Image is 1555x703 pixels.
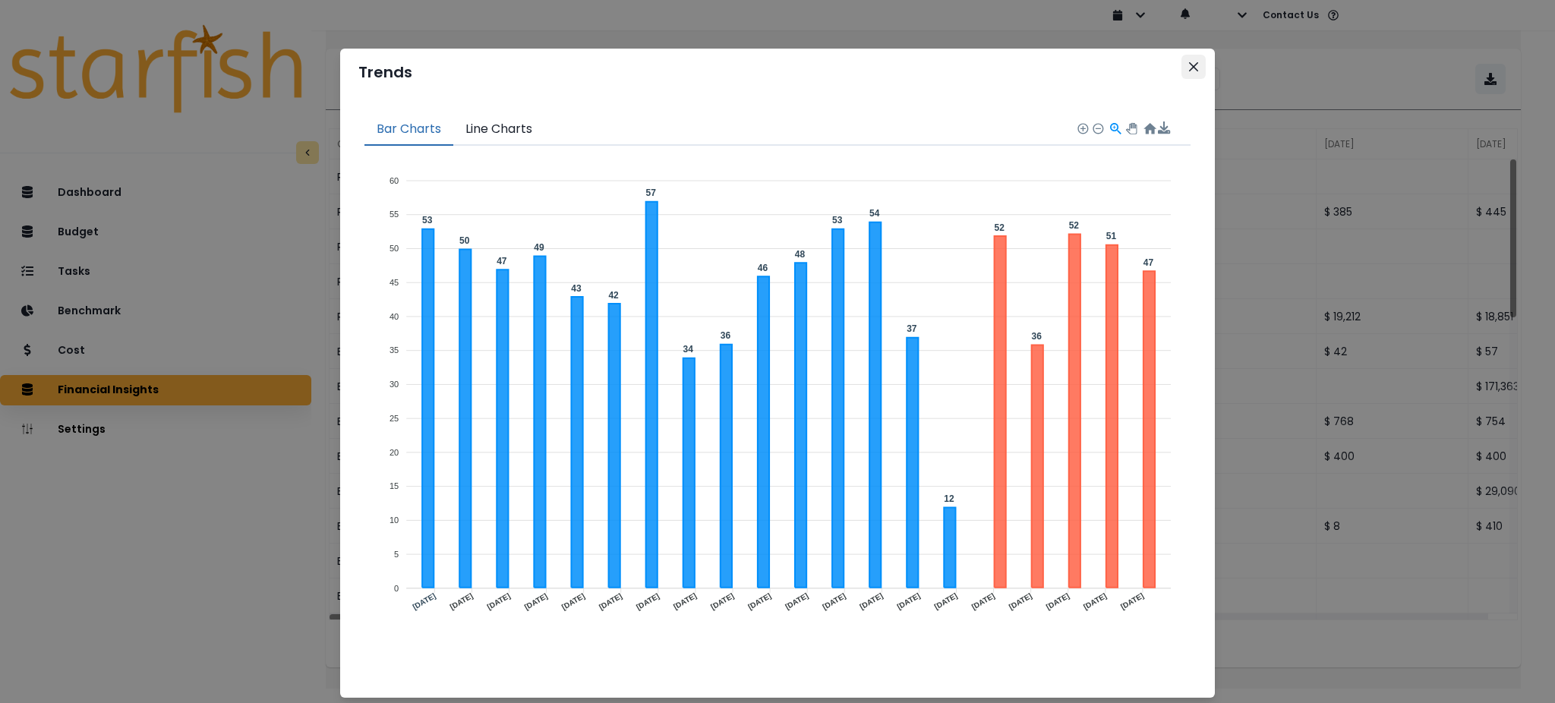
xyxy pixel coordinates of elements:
[394,550,399,559] tspan: 5
[390,278,399,287] tspan: 45
[390,176,399,185] tspan: 60
[895,591,921,611] tspan: [DATE]
[390,380,399,389] tspan: 30
[821,591,847,611] tspan: [DATE]
[390,244,399,253] tspan: 50
[709,591,735,611] tspan: [DATE]
[390,210,399,219] tspan: 55
[1143,121,1156,134] div: Reset Zoom
[1109,121,1121,134] div: Selection Zoom
[1008,591,1033,611] tspan: [DATE]
[1158,121,1171,134] div: Menu
[1045,591,1071,611] tspan: [DATE]
[449,591,475,611] tspan: [DATE]
[390,414,399,423] tspan: 25
[635,591,661,611] tspan: [DATE]
[411,591,437,611] tspan: [DATE]
[364,114,453,146] button: Bar Charts
[1092,122,1102,133] div: Zoom Out
[523,591,549,611] tspan: [DATE]
[1077,122,1087,133] div: Zoom In
[933,591,959,611] tspan: [DATE]
[390,345,399,355] tspan: 35
[746,591,772,611] tspan: [DATE]
[390,515,399,525] tspan: 10
[486,591,512,611] tspan: [DATE]
[858,591,884,611] tspan: [DATE]
[1082,591,1108,611] tspan: [DATE]
[1126,123,1135,132] div: Panning
[340,49,1215,96] header: Trends
[1158,121,1171,134] img: download-solid.76f27b67513bc6e4b1a02da61d3a2511.svg
[784,591,809,611] tspan: [DATE]
[560,591,586,611] tspan: [DATE]
[1119,591,1145,611] tspan: [DATE]
[970,591,996,611] tspan: [DATE]
[453,114,544,146] button: Line Charts
[598,591,623,611] tspan: [DATE]
[390,481,399,490] tspan: 15
[390,312,399,321] tspan: 40
[390,448,399,457] tspan: 20
[672,591,698,611] tspan: [DATE]
[1181,55,1206,79] button: Close
[394,584,399,593] tspan: 0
